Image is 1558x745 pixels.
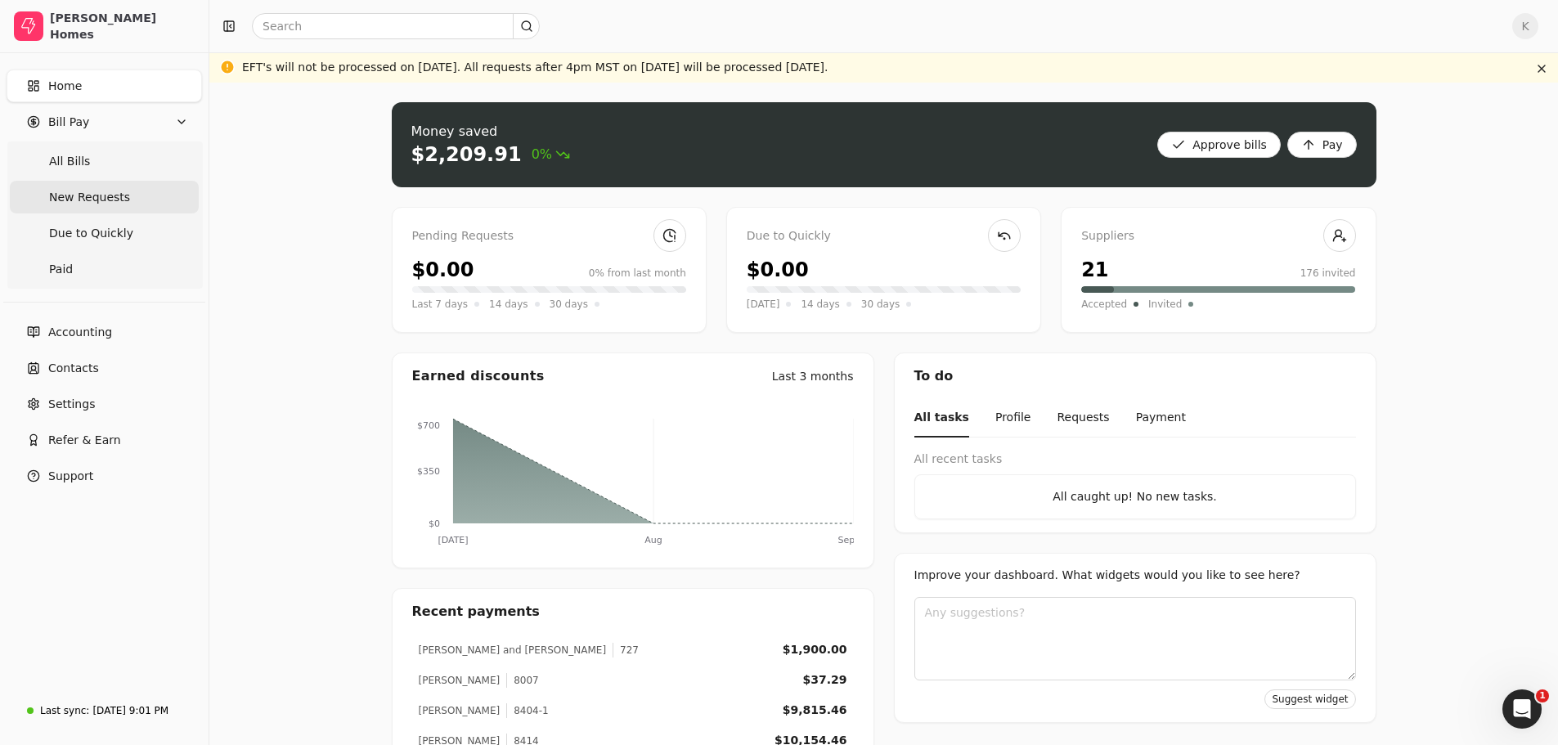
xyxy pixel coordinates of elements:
[1081,296,1127,312] span: Accepted
[48,114,89,131] span: Bill Pay
[48,432,121,449] span: Refer & Earn
[613,643,639,657] div: 727
[10,181,199,213] a: New Requests
[995,399,1031,438] button: Profile
[928,488,1342,505] div: All caught up! No new tasks.
[10,253,199,285] a: Paid
[252,13,540,39] input: Search
[506,673,539,688] div: 8007
[895,353,1376,399] div: To do
[7,352,202,384] a: Contacts
[417,466,440,477] tspan: $350
[48,324,112,341] span: Accounting
[48,360,99,377] span: Contacts
[861,296,900,312] span: 30 days
[506,703,549,718] div: 8404-1
[747,296,780,312] span: [DATE]
[417,420,440,431] tspan: $700
[10,145,199,177] a: All Bills
[412,255,474,285] div: $0.00
[412,296,469,312] span: Last 7 days
[532,145,570,164] span: 0%
[10,217,199,249] a: Due to Quickly
[7,70,202,102] a: Home
[1536,689,1549,702] span: 1
[49,225,133,242] span: Due to Quickly
[1287,132,1357,158] button: Pay
[412,366,545,386] div: Earned discounts
[411,141,522,168] div: $2,209.91
[1512,13,1538,39] button: K
[802,671,846,689] div: $37.29
[772,368,854,385] div: Last 3 months
[393,589,873,635] div: Recent payments
[489,296,528,312] span: 14 days
[411,122,571,141] div: Money saved
[412,227,686,245] div: Pending Requests
[1057,399,1109,438] button: Requests
[1157,132,1281,158] button: Approve bills
[7,460,202,492] button: Support
[48,396,95,413] span: Settings
[242,59,828,76] div: EFT's will not be processed on [DATE]. All requests after 4pm MST on [DATE] will be processed [DA...
[1148,296,1182,312] span: Invited
[7,388,202,420] a: Settings
[419,673,501,688] div: [PERSON_NAME]
[914,399,969,438] button: All tasks
[1502,689,1542,729] iframe: Intercom live chat
[48,468,93,485] span: Support
[783,702,847,719] div: $9,815.46
[438,535,468,545] tspan: [DATE]
[49,189,130,206] span: New Requests
[1081,227,1355,245] div: Suppliers
[1300,266,1356,280] div: 176 invited
[914,451,1356,468] div: All recent tasks
[49,261,73,278] span: Paid
[7,316,202,348] a: Accounting
[589,266,686,280] div: 0% from last month
[7,424,202,456] button: Refer & Earn
[49,153,90,170] span: All Bills
[550,296,588,312] span: 30 days
[783,641,847,658] div: $1,900.00
[419,643,607,657] div: [PERSON_NAME] and [PERSON_NAME]
[1081,255,1108,285] div: 21
[837,535,855,545] tspan: Sep
[914,567,1356,584] div: Improve your dashboard. What widgets would you like to see here?
[747,227,1021,245] div: Due to Quickly
[92,703,168,718] div: [DATE] 9:01 PM
[50,10,195,43] div: [PERSON_NAME] Homes
[419,703,501,718] div: [PERSON_NAME]
[40,703,89,718] div: Last sync:
[1264,689,1355,709] button: Suggest widget
[7,696,202,725] a: Last sync:[DATE] 9:01 PM
[48,78,82,95] span: Home
[644,535,662,545] tspan: Aug
[7,105,202,138] button: Bill Pay
[1136,399,1186,438] button: Payment
[429,518,440,529] tspan: $0
[801,296,839,312] span: 14 days
[747,255,809,285] div: $0.00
